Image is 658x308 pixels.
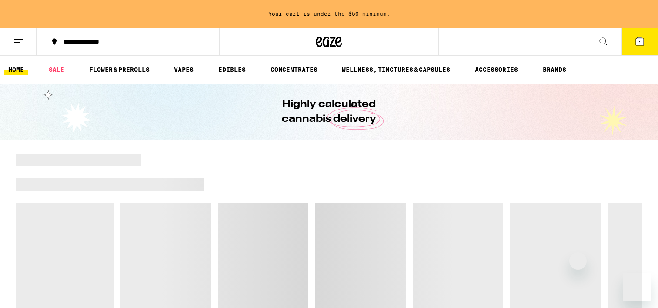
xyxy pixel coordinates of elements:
a: ACCESSORIES [471,64,522,75]
button: 1 [621,28,658,55]
span: 1 [638,40,641,45]
a: WELLNESS, TINCTURES & CAPSULES [337,64,454,75]
a: BRANDS [538,64,571,75]
a: FLOWER & PREROLLS [85,64,154,75]
iframe: Close message [569,252,587,270]
a: HOME [4,64,28,75]
h1: Highly calculated cannabis delivery [257,97,401,127]
a: CONCENTRATES [266,64,322,75]
a: SALE [44,64,69,75]
a: EDIBLES [214,64,250,75]
iframe: Button to launch messaging window [623,273,651,301]
a: VAPES [170,64,198,75]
